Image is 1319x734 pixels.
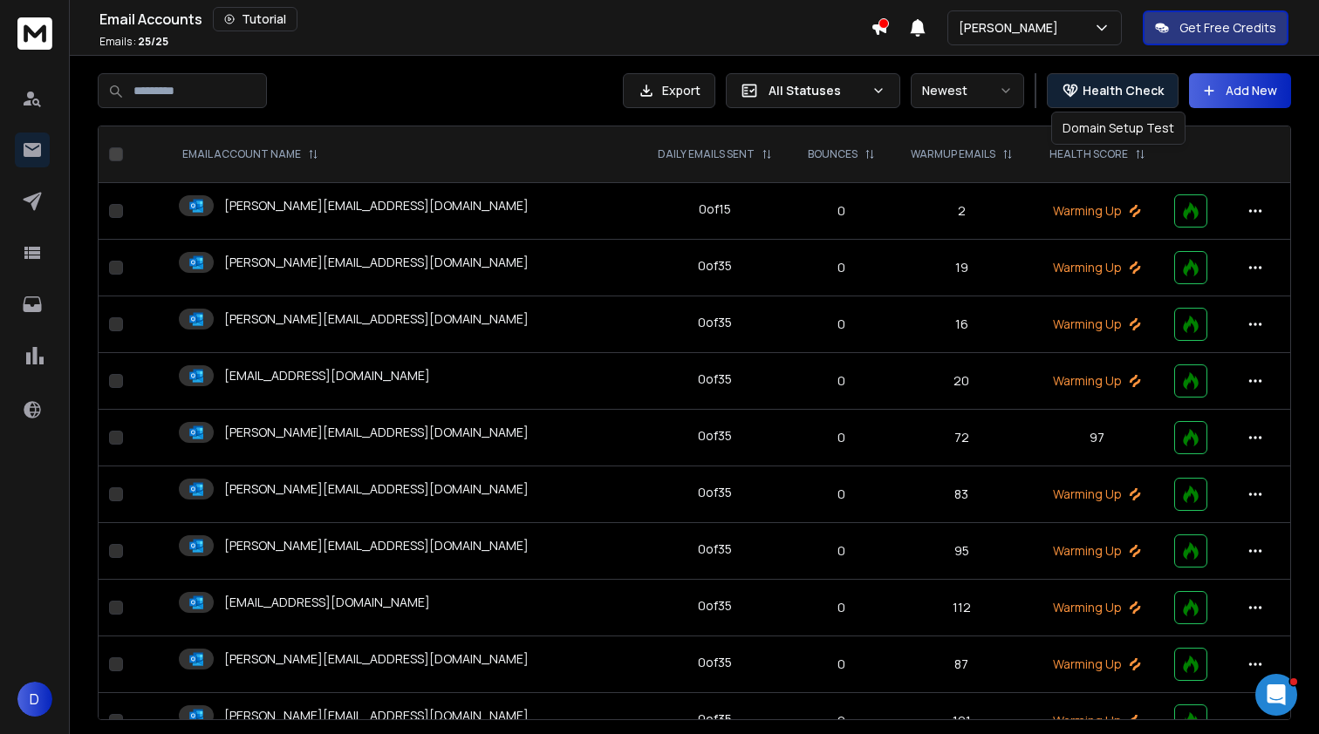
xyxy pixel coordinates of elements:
[1083,82,1164,99] p: Health Check
[1042,542,1153,560] p: Warming Up
[892,296,1031,353] td: 16
[801,202,881,220] p: 0
[1189,73,1291,108] button: Add New
[99,7,871,31] div: Email Accounts
[224,650,529,668] p: [PERSON_NAME][EMAIL_ADDRESS][DOMAIN_NAME]
[801,599,881,616] p: 0
[17,682,52,717] button: D
[801,429,881,446] p: 0
[224,537,529,554] p: [PERSON_NAME][EMAIL_ADDRESS][DOMAIN_NAME]
[808,147,858,161] p: BOUNCES
[892,636,1031,693] td: 87
[658,147,755,161] p: DAILY EMAILS SENT
[698,314,732,331] div: 0 of 35
[698,427,732,445] div: 0 of 35
[801,656,881,673] p: 0
[182,147,318,161] div: EMAIL ACCOUNT NAME
[99,35,168,49] p: Emails :
[801,259,881,276] p: 0
[623,73,715,108] button: Export
[892,466,1031,523] td: 83
[1255,674,1297,716] iframe: Intercom live chat
[224,197,529,214] p: [PERSON_NAME][EMAIL_ADDRESS][DOMAIN_NAME]
[224,424,529,441] p: [PERSON_NAME][EMAIL_ADDRESS][DOMAIN_NAME]
[698,370,732,388] div: 0 of 35
[801,712,881,730] p: 0
[801,486,881,503] p: 0
[801,316,881,333] p: 0
[1051,112,1186,145] div: Domain Setup Test
[224,310,529,328] p: [PERSON_NAME][EMAIL_ADDRESS][DOMAIN_NAME]
[138,34,168,49] span: 25 / 25
[698,257,732,275] div: 0 of 35
[1042,486,1153,503] p: Warming Up
[1179,19,1276,37] p: Get Free Credits
[959,19,1065,37] p: [PERSON_NAME]
[1042,599,1153,616] p: Warming Up
[1042,202,1153,220] p: Warming Up
[801,542,881,560] p: 0
[698,484,732,501] div: 0 of 35
[224,707,529,724] p: [PERSON_NAME][EMAIL_ADDRESS][DOMAIN_NAME]
[769,82,865,99] p: All Statuses
[213,7,297,31] button: Tutorial
[224,594,430,611] p: [EMAIL_ADDRESS][DOMAIN_NAME]
[1042,712,1153,730] p: Warming Up
[224,254,529,271] p: [PERSON_NAME][EMAIL_ADDRESS][DOMAIN_NAME]
[699,200,731,218] div: 0 of 15
[698,710,732,728] div: 0 of 35
[892,183,1031,240] td: 2
[1042,372,1153,390] p: Warming Up
[698,597,732,615] div: 0 of 35
[1042,656,1153,673] p: Warming Up
[892,523,1031,580] td: 95
[892,353,1031,410] td: 20
[698,540,732,558] div: 0 of 35
[224,367,430,384] p: [EMAIL_ADDRESS][DOMAIN_NAME]
[892,240,1031,296] td: 19
[911,147,995,161] p: WARMUP EMAILS
[224,480,529,498] p: [PERSON_NAME][EMAIL_ADDRESS][DOMAIN_NAME]
[1047,73,1179,108] button: Health Check
[1049,147,1128,161] p: HEALTH SCORE
[698,654,732,671] div: 0 of 35
[1031,410,1164,466] td: 97
[1042,259,1153,276] p: Warming Up
[1042,316,1153,333] p: Warming Up
[892,410,1031,466] td: 72
[892,580,1031,636] td: 112
[1143,10,1288,45] button: Get Free Credits
[801,372,881,390] p: 0
[911,73,1024,108] button: Newest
